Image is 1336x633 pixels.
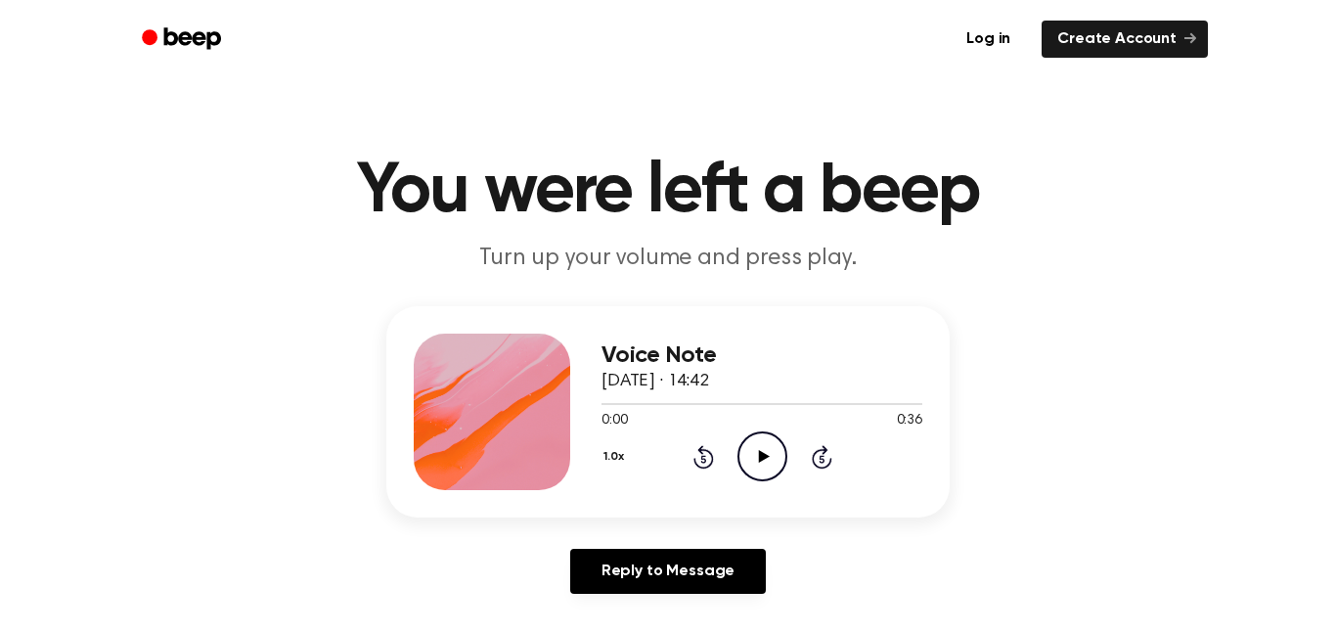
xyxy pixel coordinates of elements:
[947,17,1030,62] a: Log in
[570,549,766,594] a: Reply to Message
[601,342,922,369] h3: Voice Note
[292,243,1044,275] p: Turn up your volume and press play.
[601,411,627,431] span: 0:00
[167,157,1169,227] h1: You were left a beep
[601,373,709,390] span: [DATE] · 14:42
[897,411,922,431] span: 0:36
[601,440,631,474] button: 1.0x
[128,21,239,59] a: Beep
[1042,21,1208,58] a: Create Account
